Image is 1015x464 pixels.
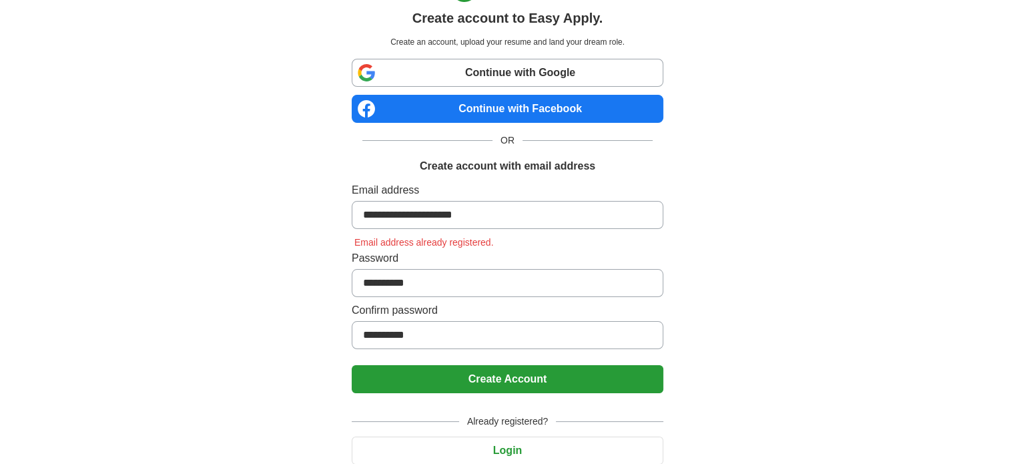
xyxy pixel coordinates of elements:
button: Create Account [352,365,663,393]
span: OR [492,134,523,148]
label: Password [352,250,663,266]
span: Email address already registered. [352,237,496,248]
a: Continue with Facebook [352,95,663,123]
a: Continue with Google [352,59,663,87]
a: Login [352,445,663,456]
span: Already registered? [459,415,556,429]
h1: Create account to Easy Apply. [412,8,603,28]
h1: Create account with email address [420,158,595,174]
label: Confirm password [352,302,663,318]
label: Email address [352,182,663,198]
p: Create an account, upload your resume and land your dream role. [354,36,661,48]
